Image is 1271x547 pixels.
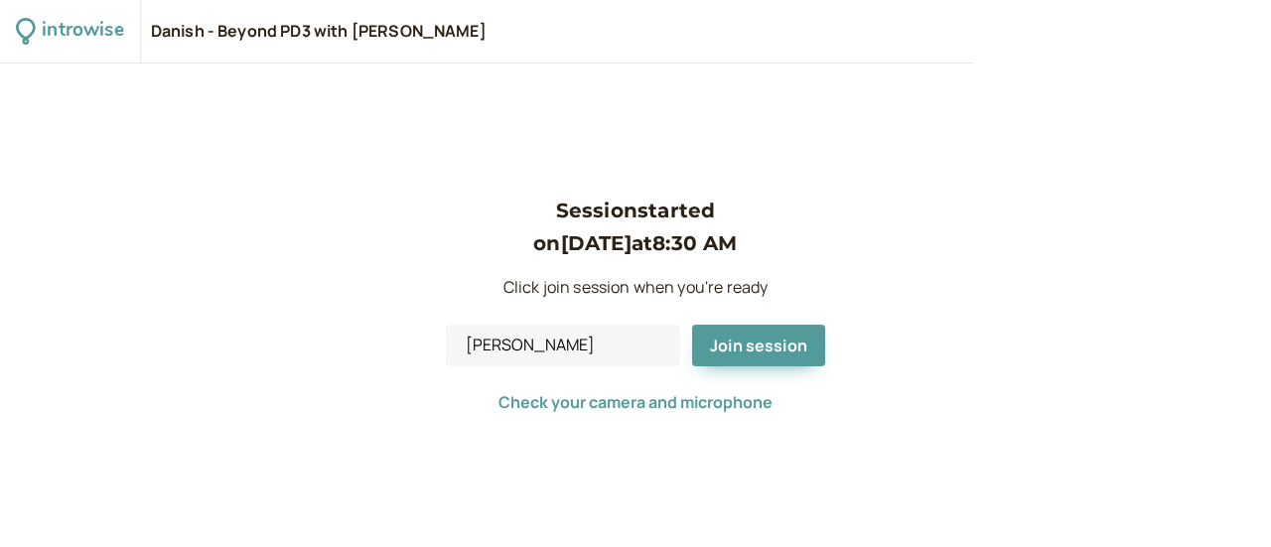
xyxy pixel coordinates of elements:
span: Check your camera and microphone [498,391,773,413]
button: Join session [692,325,825,366]
div: Danish - Beyond PD3 with [PERSON_NAME] [151,21,487,43]
h3: Session started on [DATE] at 8:30 AM [446,195,825,259]
p: Click join session when you're ready [446,275,825,301]
button: Check your camera and microphone [498,393,773,411]
input: Your Name [446,325,680,366]
div: introwise [42,16,123,47]
span: Join session [710,335,807,356]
